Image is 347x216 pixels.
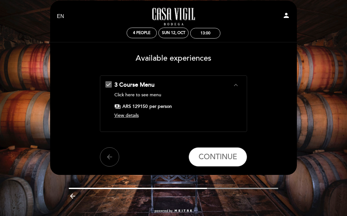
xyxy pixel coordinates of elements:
span: ARS 129150 [122,103,148,110]
i: arrow_backward [69,192,76,200]
button: CONTINUE [189,147,247,167]
span: CONTINUE [199,152,237,161]
i: arrow_back [106,153,113,161]
i: expand_less [232,81,240,89]
div: 13:00 [200,31,210,36]
span: 4 people [133,30,150,35]
a: Casa Vigil - Restaurante [133,8,214,25]
span: View details [114,113,139,118]
i: person [282,12,290,19]
span: Available experiences [136,54,211,63]
span: powered by [155,209,173,213]
button: expand_less [230,81,242,89]
img: MEITRE [174,209,192,212]
div: Sun 12, Oct [162,30,185,35]
a: Click here to see menu [114,92,161,98]
span: payments [114,103,121,110]
md-checkbox: 3 Course Menu expand_less Click here to see menu payments ARS 129150 per person View details [105,81,242,121]
button: person [282,12,290,22]
span: 3 Course Menu [114,81,155,88]
span: per person [149,103,172,110]
button: arrow_back [100,147,119,167]
a: powered by [155,209,192,213]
